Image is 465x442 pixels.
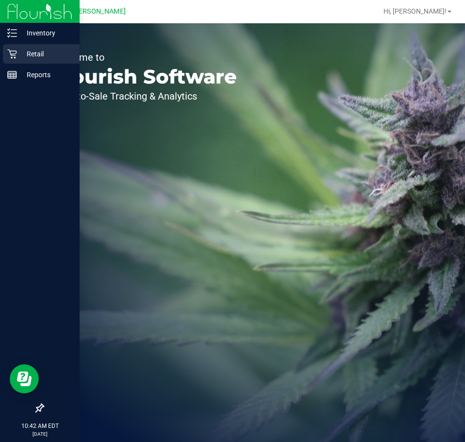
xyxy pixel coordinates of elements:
p: Seed-to-Sale Tracking & Analytics [52,91,237,101]
inline-svg: Reports [7,70,17,80]
p: Flourish Software [52,67,237,86]
iframe: Resource center [10,364,39,393]
inline-svg: Inventory [7,28,17,38]
p: [DATE] [4,430,75,438]
p: Welcome to [52,52,237,62]
p: Reports [17,69,75,81]
span: Hi, [PERSON_NAME]! [383,7,447,15]
p: 10:42 AM EDT [4,422,75,430]
p: Retail [17,48,75,60]
inline-svg: Retail [7,49,17,59]
p: Inventory [17,27,75,39]
span: [PERSON_NAME] [72,7,126,16]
